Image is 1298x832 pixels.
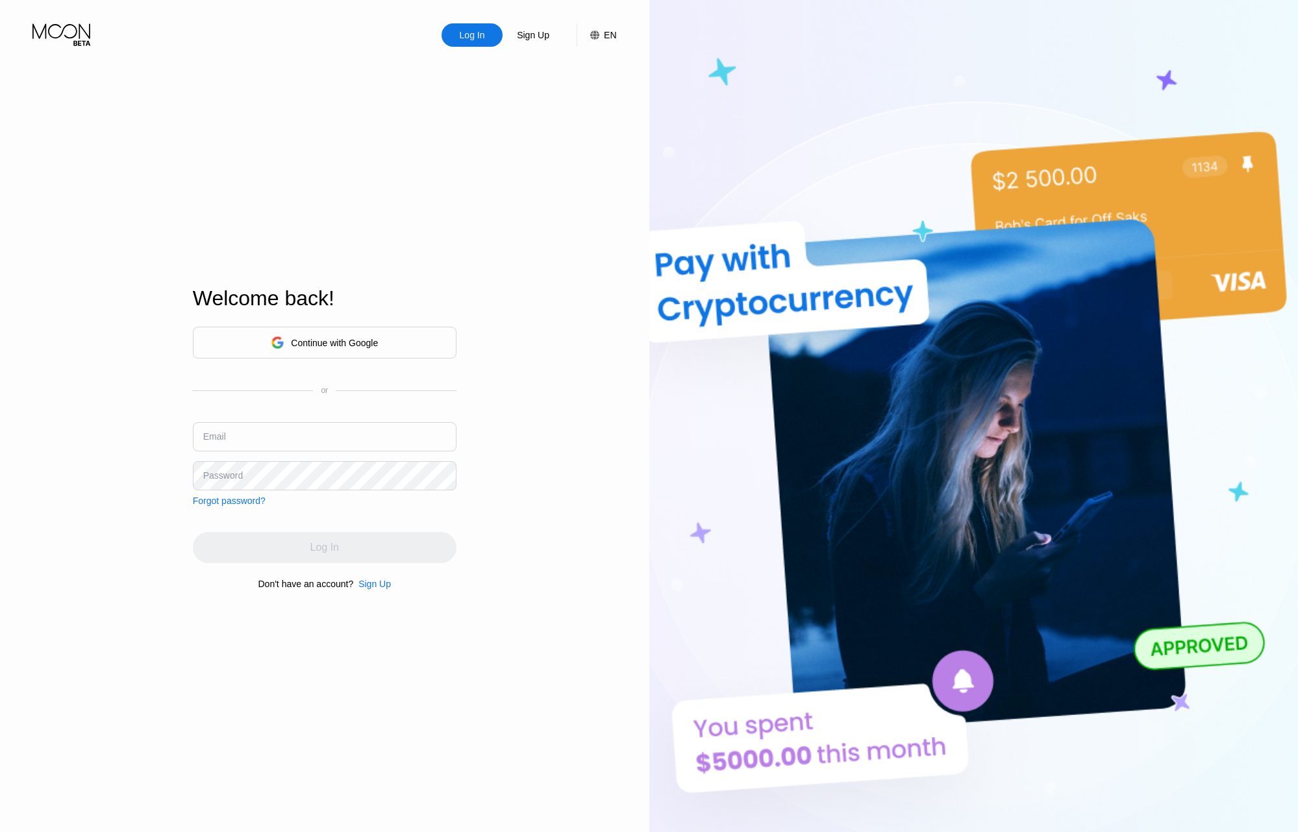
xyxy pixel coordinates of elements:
[291,338,378,348] div: Continue with Google
[503,23,564,47] div: Sign Up
[321,386,328,395] div: or
[193,327,456,359] div: Continue with Google
[193,496,266,506] div: Forgot password?
[203,431,226,442] div: Email
[353,579,391,589] div: Sign Up
[258,579,354,589] div: Don't have an account?
[458,29,486,42] div: Log In
[516,29,551,42] div: Sign Up
[203,470,243,481] div: Password
[193,286,456,310] div: Welcome back!
[577,23,616,47] div: EN
[604,30,616,40] div: EN
[442,23,503,47] div: Log In
[358,579,391,589] div: Sign Up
